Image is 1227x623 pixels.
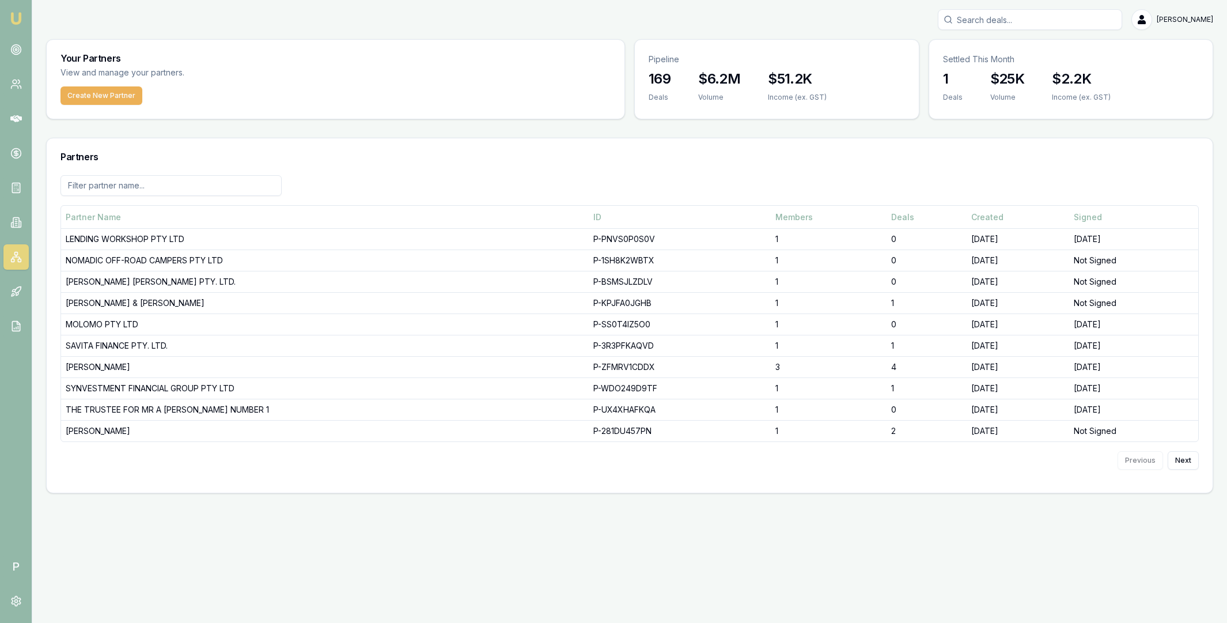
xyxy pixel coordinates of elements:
h3: Your Partners [60,54,611,63]
td: [DATE] [1069,399,1198,421]
td: P-SS0T4IZ5O0 [589,314,770,335]
td: [DATE] [967,314,1070,335]
h3: Partners [60,152,1199,161]
td: 3 [771,357,887,378]
td: 1 [771,271,887,293]
div: Not Signed [1074,425,1194,437]
div: Income (ex. GST) [1052,93,1111,102]
td: P-WDO249D9TF [589,378,770,399]
div: Partner Name [66,212,584,223]
td: [PERSON_NAME] [61,357,589,378]
div: Volume [990,93,1025,102]
td: 1 [771,335,887,357]
td: MOLOMO PTY LTD [61,314,589,335]
td: 0 [887,399,967,421]
td: 0 [887,271,967,293]
div: Deals [943,93,963,102]
td: LENDING WORKSHOP PTY LTD [61,229,589,250]
h3: 169 [649,70,671,88]
div: Deals [891,212,962,223]
td: SYNVESTMENT FINANCIAL GROUP PTY LTD [61,378,589,399]
div: ID [593,212,766,223]
td: [DATE] [1069,357,1198,378]
td: [PERSON_NAME] & [PERSON_NAME] [61,293,589,314]
td: THE TRUSTEE FOR MR A [PERSON_NAME] NUMBER 1 [61,399,589,421]
td: NOMADIC OFF-ROAD CAMPERS PTY LTD [61,250,589,271]
p: View and manage your partners. [60,66,355,80]
td: 0 [887,229,967,250]
input: Search deals [938,9,1122,30]
td: [DATE] [967,378,1070,399]
td: P-UX4XHAFKQA [589,399,770,421]
td: 1 [771,229,887,250]
td: 1 [887,335,967,357]
h3: $6.2M [698,70,740,88]
td: [DATE] [967,293,1070,314]
td: P-ZFMRV1CDDX [589,357,770,378]
h3: $51.2K [768,70,827,88]
div: Not Signed [1074,255,1194,266]
td: [PERSON_NAME] [PERSON_NAME] PTY. LTD. [61,271,589,293]
h3: $2.2K [1052,70,1111,88]
td: [DATE] [967,421,1070,442]
div: Deals [649,93,671,102]
td: [DATE] [967,335,1070,357]
div: Created [971,212,1065,223]
td: SAVITA FINANCE PTY. LTD. [61,335,589,357]
td: [PERSON_NAME] [61,421,589,442]
td: 1 [771,314,887,335]
td: 0 [887,250,967,271]
div: Volume [698,93,740,102]
td: 0 [887,314,967,335]
td: P-BSMSJLZDLV [589,271,770,293]
p: Pipeline [649,54,905,65]
td: [DATE] [967,250,1070,271]
button: Next [1168,451,1199,470]
span: [PERSON_NAME] [1157,15,1213,24]
td: 1 [887,293,967,314]
td: [DATE] [967,229,1070,250]
span: P [3,554,29,579]
td: [DATE] [1069,335,1198,357]
td: 1 [771,399,887,421]
td: [DATE] [967,399,1070,421]
td: [DATE] [1069,314,1198,335]
td: P-1SH8K2WBTX [589,250,770,271]
div: Not Signed [1074,297,1194,309]
td: 1 [771,421,887,442]
td: 1 [771,293,887,314]
img: emu-icon-u.png [9,12,23,25]
td: 1 [771,378,887,399]
td: P-281DU457PN [589,421,770,442]
h3: 1 [943,70,963,88]
td: [DATE] [1069,229,1198,250]
td: [DATE] [967,271,1070,293]
div: Signed [1074,212,1194,223]
td: 4 [887,357,967,378]
h3: $25K [990,70,1025,88]
div: Not Signed [1074,276,1194,288]
p: Settled This Month [943,54,1199,65]
td: 1 [887,378,967,399]
td: P-PNVS0P0S0V [589,229,770,250]
input: Filter partner name... [60,175,282,196]
td: P-3R3PFKAQVD [589,335,770,357]
div: Members [775,212,882,223]
td: 2 [887,421,967,442]
td: [DATE] [967,357,1070,378]
td: [DATE] [1069,378,1198,399]
button: Create New Partner [60,86,142,105]
div: Income (ex. GST) [768,93,827,102]
td: P-KPJFA0JGHB [589,293,770,314]
td: 1 [771,250,887,271]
